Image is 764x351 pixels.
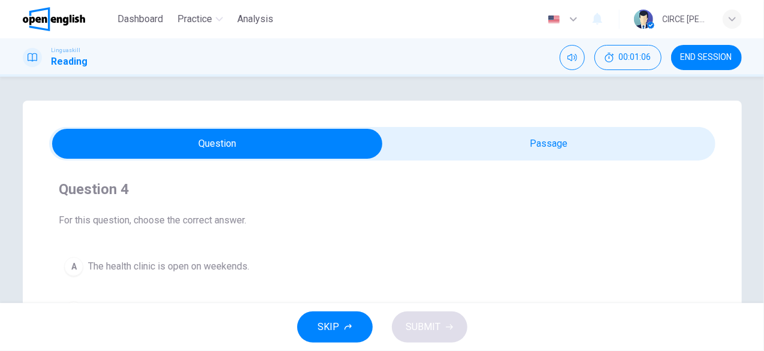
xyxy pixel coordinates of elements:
[634,10,653,29] img: Profile picture
[663,12,708,26] div: CIRCE [PERSON_NAME]
[113,8,168,30] button: Dashboard
[59,252,706,282] button: AThe health clinic is open on weekends.
[117,12,163,26] span: Dashboard
[173,8,228,30] button: Practice
[52,46,81,55] span: Linguaskill
[59,296,706,326] button: BThe health clinic is open every day.
[297,311,373,343] button: SKIP
[52,55,88,69] h1: Reading
[177,12,212,26] span: Practice
[23,7,113,31] a: OpenEnglish logo
[64,257,83,276] div: A
[318,319,340,335] span: SKIP
[23,7,86,31] img: OpenEnglish logo
[619,53,651,62] span: 00:01:06
[59,180,706,199] h4: Question 4
[681,53,732,62] span: END SESSION
[88,259,249,274] span: The health clinic is open on weekends.
[232,8,278,30] button: Analysis
[237,12,273,26] span: Analysis
[546,15,561,24] img: en
[64,301,83,320] div: B
[594,45,662,70] button: 00:01:06
[560,45,585,70] div: Mute
[671,45,742,70] button: END SESSION
[594,45,662,70] div: Hide
[59,213,706,228] span: For this question, choose the correct answer.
